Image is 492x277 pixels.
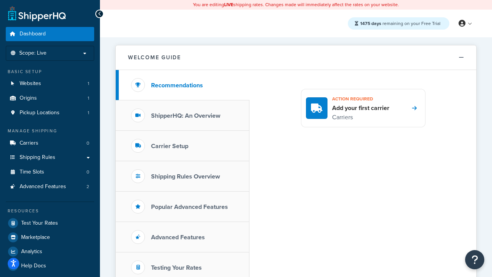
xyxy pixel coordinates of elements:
li: Carriers [6,136,94,150]
span: Analytics [21,249,42,255]
h3: Shipping Rules Overview [151,173,220,180]
div: Manage Shipping [6,128,94,134]
h2: Welcome Guide [128,55,181,60]
span: 1 [88,95,89,102]
a: Dashboard [6,27,94,41]
a: Time Slots0 [6,165,94,179]
span: Advanced Features [20,184,66,190]
button: Open Resource Center [465,250,484,269]
a: Shipping Rules [6,150,94,165]
a: Advanced Features2 [6,180,94,194]
span: Dashboard [20,31,46,37]
span: Origins [20,95,37,102]
a: Pickup Locations1 [6,106,94,120]
span: 2 [86,184,89,190]
li: Advanced Features [6,180,94,194]
h3: Carrier Setup [151,143,188,150]
h4: Add your first carrier [332,104,389,112]
span: Websites [20,80,41,87]
li: Pickup Locations [6,106,94,120]
h3: Testing Your Rates [151,264,202,271]
span: 0 [86,140,89,147]
span: Marketplace [21,234,50,241]
a: Websites1 [6,77,94,91]
a: Marketplace [6,230,94,244]
span: Help Docs [21,263,46,269]
div: Resources [6,208,94,214]
span: 0 [86,169,89,175]
h3: Popular Advanced Features [151,204,228,210]
span: 1 [88,80,89,87]
a: Origins1 [6,91,94,105]
li: Time Slots [6,165,94,179]
h3: Recommendations [151,82,203,89]
span: Carriers [20,140,38,147]
span: Shipping Rules [20,154,55,161]
a: Analytics [6,245,94,259]
div: Basic Setup [6,68,94,75]
a: Test Your Rates [6,216,94,230]
h3: Action required [332,94,389,104]
span: 1 [88,110,89,116]
li: Origins [6,91,94,105]
h3: ShipperHQ: An Overview [151,112,220,119]
p: Carriers [332,112,389,122]
h3: Advanced Features [151,234,205,241]
button: Welcome Guide [116,45,476,70]
span: Scope: Live [19,50,47,57]
span: Time Slots [20,169,44,175]
span: Test Your Rates [21,220,58,227]
li: Websites [6,77,94,91]
a: Carriers0 [6,136,94,150]
b: LIVE [224,1,233,8]
strong: 1475 days [360,20,381,27]
a: Help Docs [6,259,94,273]
span: Pickup Locations [20,110,60,116]
span: remaining on your Free Trial [360,20,440,27]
